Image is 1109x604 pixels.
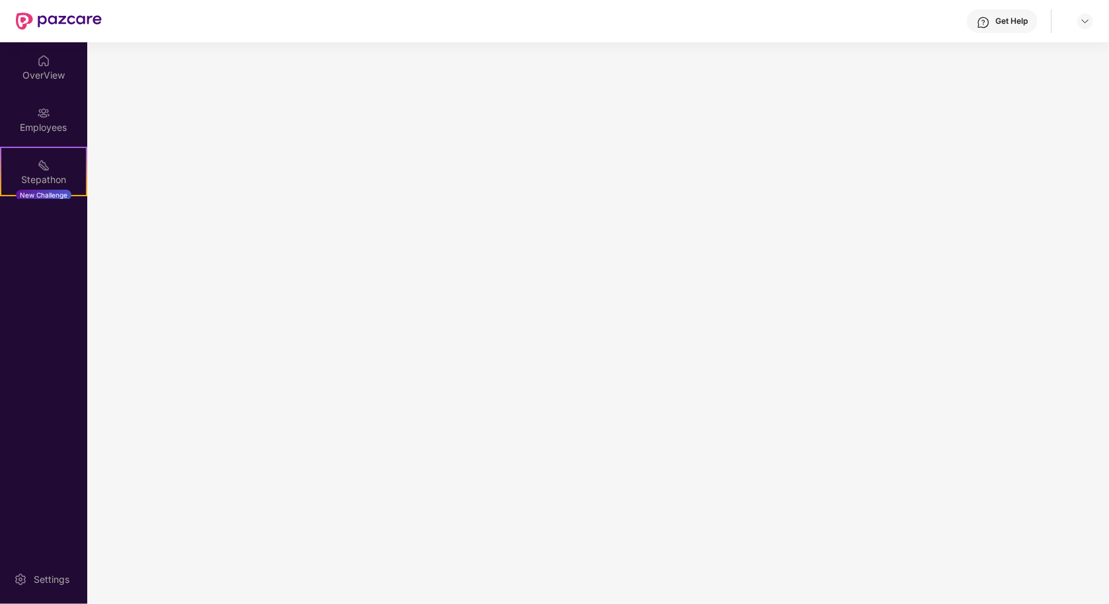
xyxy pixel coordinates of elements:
img: svg+xml;base64,PHN2ZyB4bWxucz0iaHR0cDovL3d3dy53My5vcmcvMjAwMC9zdmciIHdpZHRoPSIyMSIgaGVpZ2h0PSIyMC... [37,159,50,172]
img: svg+xml;base64,PHN2ZyBpZD0iRHJvcGRvd24tMzJ4MzIiIHhtbG5zPSJodHRwOi8vd3d3LnczLm9yZy8yMDAwL3N2ZyIgd2... [1080,16,1090,26]
div: New Challenge [16,190,71,200]
div: Get Help [995,16,1028,26]
img: svg+xml;base64,PHN2ZyBpZD0iSGVscC0zMngzMiIgeG1sbnM9Imh0dHA6Ly93d3cudzMub3JnLzIwMDAvc3ZnIiB3aWR0aD... [977,16,990,29]
img: svg+xml;base64,PHN2ZyBpZD0iSG9tZSIgeG1sbnM9Imh0dHA6Ly93d3cudzMub3JnLzIwMDAvc3ZnIiB3aWR0aD0iMjAiIG... [37,54,50,67]
img: New Pazcare Logo [16,13,102,30]
img: svg+xml;base64,PHN2ZyBpZD0iRW1wbG95ZWVzIiB4bWxucz0iaHR0cDovL3d3dy53My5vcmcvMjAwMC9zdmciIHdpZHRoPS... [37,106,50,120]
img: svg+xml;base64,PHN2ZyBpZD0iU2V0dGluZy0yMHgyMCIgeG1sbnM9Imh0dHA6Ly93d3cudzMub3JnLzIwMDAvc3ZnIiB3aW... [14,573,27,586]
div: Settings [30,573,73,586]
div: Stepathon [1,173,86,186]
